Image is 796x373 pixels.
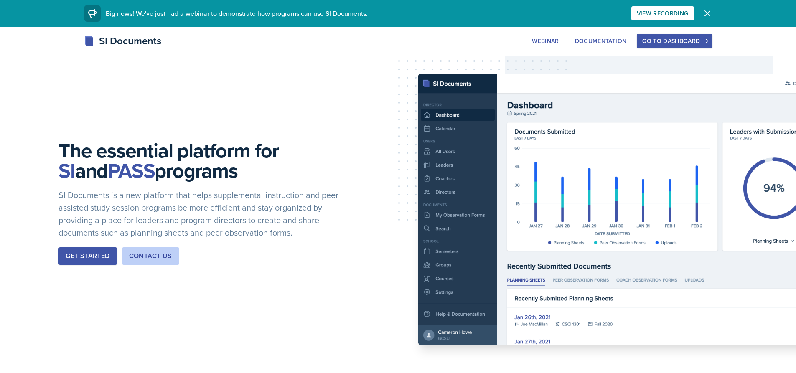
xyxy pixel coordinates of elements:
button: View Recording [631,6,694,20]
button: Go to Dashboard [637,34,712,48]
div: Get Started [66,251,109,261]
button: Contact Us [122,247,179,265]
div: Webinar [532,38,559,44]
div: Go to Dashboard [642,38,707,44]
div: View Recording [637,10,689,17]
button: Get Started [58,247,117,265]
div: Contact Us [129,251,172,261]
div: SI Documents [84,33,161,48]
button: Documentation [570,34,632,48]
div: Documentation [575,38,627,44]
button: Webinar [526,34,564,48]
span: Big news! We've just had a webinar to demonstrate how programs can use SI Documents. [106,9,368,18]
